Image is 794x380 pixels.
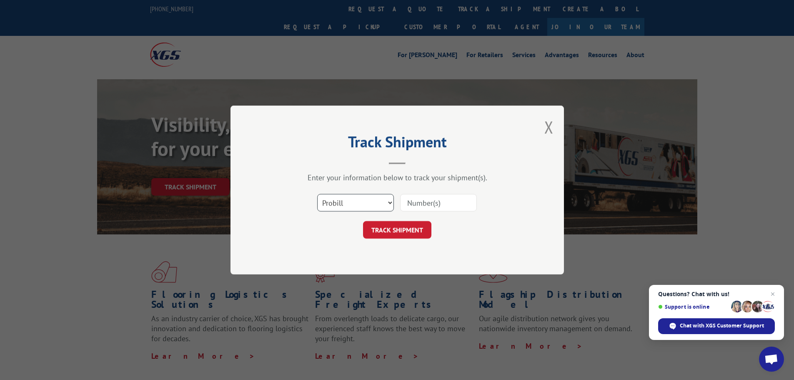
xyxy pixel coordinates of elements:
[400,194,477,211] input: Number(s)
[680,322,764,330] span: Chat with XGS Customer Support
[768,289,778,299] span: Close chat
[658,304,728,310] span: Support is online
[363,221,431,239] button: TRACK SHIPMENT
[759,347,784,372] div: Open chat
[272,136,522,152] h2: Track Shipment
[658,318,775,334] div: Chat with XGS Customer Support
[272,173,522,182] div: Enter your information below to track your shipment(s).
[658,291,775,297] span: Questions? Chat with us!
[544,116,554,138] button: Close modal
